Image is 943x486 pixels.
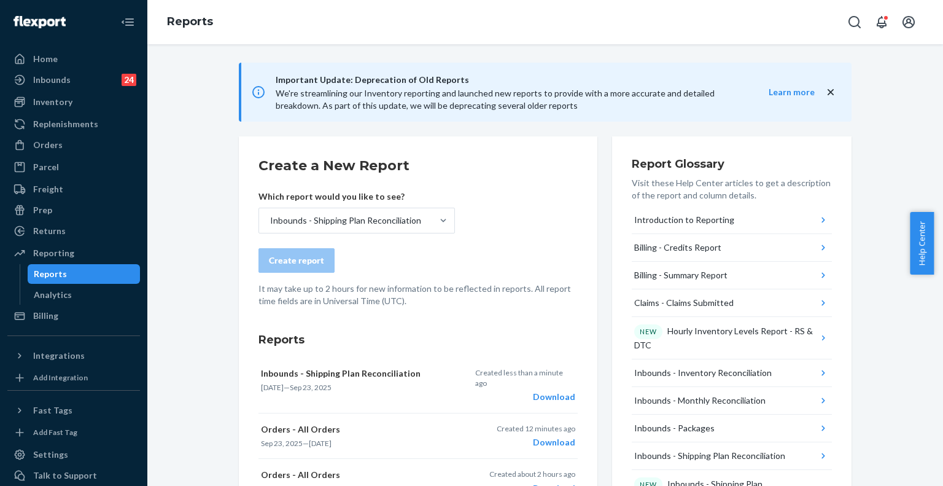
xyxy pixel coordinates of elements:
[261,439,303,448] time: Sep 23, 2025
[634,367,772,379] div: Inbounds - Inventory Reconciliation
[634,324,818,351] div: Hourly Inventory Levels Report - RS & DTC
[632,262,832,289] button: Billing - Summary Report
[7,221,140,241] a: Returns
[33,225,66,237] div: Returns
[634,394,766,407] div: Inbounds - Monthly Reconciliation
[634,422,715,434] div: Inbounds - Packages
[34,289,72,301] div: Analytics
[7,445,140,464] a: Settings
[632,234,832,262] button: Billing - Credits Report
[33,449,68,461] div: Settings
[896,10,921,34] button: Open account menu
[475,367,575,388] p: Created less than a minute ago
[7,425,140,440] a: Add Fast Tag
[497,436,575,449] div: Download
[7,114,140,134] a: Replenishments
[640,327,657,337] p: NEW
[258,413,578,459] button: Orders - All OrdersSep 23, 2025—[DATE]Created 12 minutes agoDownload
[261,423,468,436] p: Orders - All Orders
[14,16,66,28] img: Flexport logo
[744,86,815,98] button: Learn more
[258,190,455,203] p: Which report would you like to see?
[7,49,140,69] a: Home
[258,332,578,348] h3: Reports
[270,214,421,227] div: Inbounds - Shipping Plan Reconciliation
[825,86,837,99] button: close
[842,10,867,34] button: Open Search Box
[33,469,97,482] div: Talk to Support
[7,135,140,155] a: Orders
[632,177,832,202] p: Visit these Help Center articles to get a description of the report and column details.
[261,382,468,393] p: —
[115,10,140,34] button: Close Navigation
[309,439,332,448] time: [DATE]
[33,247,74,259] div: Reporting
[7,92,140,112] a: Inventory
[258,283,578,307] p: It may take up to 2 hours for new information to be reflected in reports. All report time fields ...
[34,268,67,280] div: Reports
[865,449,931,480] iframe: Opens a widget where you can chat to one of our agents
[7,306,140,326] a: Billing
[7,179,140,199] a: Freight
[33,161,59,173] div: Parcel
[33,53,58,65] div: Home
[7,401,140,420] button: Fast Tags
[33,404,72,417] div: Fast Tags
[33,204,52,216] div: Prep
[910,212,934,275] button: Help Center
[7,243,140,263] a: Reporting
[475,391,575,403] div: Download
[632,206,832,234] button: Introduction to Reporting
[258,156,578,176] h2: Create a New Report
[261,438,468,449] p: —
[33,118,98,130] div: Replenishments
[33,183,63,195] div: Freight
[33,74,71,86] div: Inbounds
[7,70,140,90] a: Inbounds24
[261,469,468,481] p: Orders - All Orders
[258,248,335,273] button: Create report
[634,214,734,226] div: Introduction to Reporting
[632,156,832,172] h3: Report Glossary
[7,200,140,220] a: Prep
[290,383,332,392] time: Sep 23, 2025
[7,346,140,366] button: Integrations
[258,358,578,413] button: Inbounds - Shipping Plan Reconciliation[DATE]—Sep 23, 2025Created less than a minute agoDownload
[632,317,832,359] button: NEWHourly Inventory Levels Report - RS & DTC
[632,289,832,317] button: Claims - Claims Submitted
[33,372,88,383] div: Add Integration
[122,74,136,86] div: 24
[7,157,140,177] a: Parcel
[634,297,734,309] div: Claims - Claims Submitted
[28,264,141,284] a: Reports
[7,370,140,385] a: Add Integration
[276,88,715,111] span: We're streamlining our Inventory reporting and launched new reports to provide with a more accura...
[634,450,785,462] div: Inbounds - Shipping Plan Reconciliation
[157,4,223,40] ol: breadcrumbs
[632,359,832,387] button: Inbounds - Inventory Reconciliation
[33,310,58,322] div: Billing
[634,241,721,254] div: Billing - Credits Report
[167,15,213,28] a: Reports
[634,269,728,281] div: Billing - Summary Report
[869,10,894,34] button: Open notifications
[28,285,141,305] a: Analytics
[632,387,832,415] button: Inbounds - Monthly Reconciliation
[632,442,832,470] button: Inbounds - Shipping Plan Reconciliation
[33,350,85,362] div: Integrations
[7,466,140,485] button: Talk to Support
[497,423,575,434] p: Created 12 minutes ago
[33,427,77,437] div: Add Fast Tag
[261,367,468,380] p: Inbounds - Shipping Plan Reconciliation
[33,139,63,151] div: Orders
[276,73,744,87] span: Important Update: Deprecation of Old Reports
[261,383,284,392] time: [DATE]
[489,469,575,479] p: Created about 2 hours ago
[632,415,832,442] button: Inbounds - Packages
[33,96,72,108] div: Inventory
[269,254,324,267] div: Create report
